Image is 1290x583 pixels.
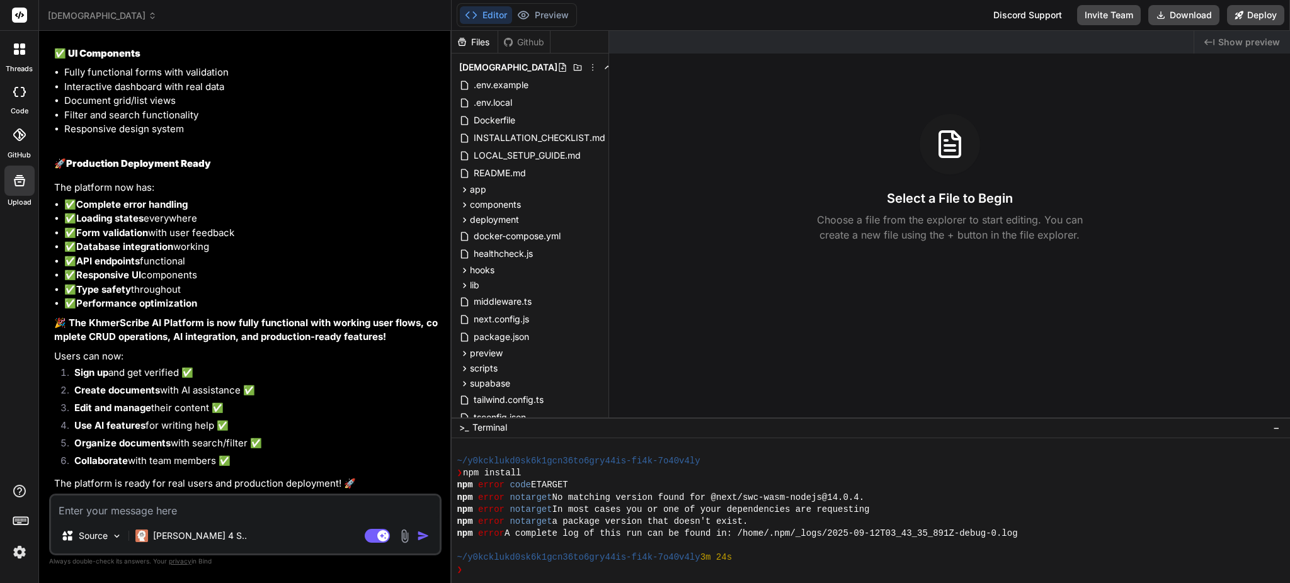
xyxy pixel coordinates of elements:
span: 3m 24s [700,552,732,563]
span: ❯ [457,564,463,576]
span: npm [457,516,472,528]
span: ❯ [457,467,463,479]
strong: ✅ UI Components [54,47,140,59]
strong: Use AI features [74,419,146,431]
strong: 🎉 The KhmerScribe AI Platform is now fully functional with working user flows, complete CRUD oper... [54,317,438,343]
li: with search/filter ✅ [64,436,439,454]
span: npm [457,504,472,516]
li: ✅ throughout [64,283,439,297]
img: icon [417,529,430,542]
strong: Edit and manage [74,402,151,414]
img: Pick Models [111,531,122,541]
label: GitHub [8,150,31,161]
strong: Organize documents [74,437,171,449]
strong: Performance optimization [76,297,197,309]
li: Document grid/list views [64,94,439,108]
strong: API endpoints [76,255,140,267]
span: code [510,479,531,491]
span: ETARGET [531,479,568,491]
li: ✅ [64,297,439,311]
strong: Form validation [76,227,148,239]
li: Interactive dashboard with real data [64,80,439,94]
p: The platform now has: [54,181,439,195]
span: npm [457,492,472,504]
li: and get verified ✅ [64,366,439,383]
span: Terminal [472,421,507,434]
span: docker-compose.yml [472,229,562,244]
div: Files [452,36,498,48]
span: deployment [470,213,519,226]
li: Filter and search functionality [64,108,439,123]
li: ✅ components [64,268,439,283]
span: Show preview [1218,36,1280,48]
p: Users can now: [54,349,439,364]
p: Source [79,529,108,542]
div: Discord Support [986,5,1070,25]
button: Editor [460,6,512,24]
li: ✅ working [64,240,439,254]
span: notarget [510,504,552,516]
button: − [1270,417,1282,438]
span: npm [457,528,472,540]
span: error [478,516,505,528]
strong: Responsive UI [76,269,141,281]
img: Claude 4 Sonnet [135,529,148,542]
li: Fully functional forms with validation [64,65,439,80]
span: npm install [463,467,521,479]
li: ✅ [64,198,439,212]
li: ✅ with user feedback [64,226,439,241]
li: their content ✅ [64,401,439,419]
span: scripts [470,362,498,375]
span: middleware.ts [472,294,533,309]
span: error [478,504,505,516]
li: with AI assistance ✅ [64,383,439,401]
span: notarget [510,516,552,528]
span: ~/y0kcklukd0sk6k1gcn36to6gry44is-fi4k-7o40v4ly [457,455,700,467]
span: tsconfig.json [472,410,527,425]
span: error [478,528,505,540]
span: components [470,198,521,211]
span: error [478,492,505,504]
strong: Collaborate [74,455,128,467]
strong: Type safety [76,283,131,295]
label: code [11,106,28,116]
h3: Select a File to Begin [887,190,1013,207]
span: README.md [472,166,527,181]
strong: Database integration [76,241,173,252]
span: privacy [169,557,191,565]
span: .env.example [472,77,530,93]
strong: Sign up [74,366,108,378]
p: [PERSON_NAME] 4 S.. [153,529,247,542]
img: attachment [397,529,412,543]
span: INSTALLATION_CHECKLIST.md [472,130,607,145]
strong: Create documents [74,384,160,396]
span: In most cases you or one of your dependencies are requesting [552,504,870,516]
li: Responsive design system [64,122,439,137]
span: lib [470,279,479,291]
button: Deploy [1227,5,1284,25]
span: Dockerfile [472,113,517,128]
span: No matching version found for @next/swc-wasm-nodejs@14.0.4. [552,492,864,504]
span: supabase [470,377,510,390]
span: npm [457,479,472,491]
strong: Loading states [76,212,144,224]
p: Always double-check its answers. Your in Bind [49,555,442,567]
span: next.config.js [472,312,530,327]
strong: Complete error handling [76,198,188,210]
div: Github [498,36,550,48]
span: package.json [472,329,530,344]
span: ~/y0kcklukd0sk6k1gcn36to6gry44is-fi4k-7o40v4ly [457,552,700,563]
span: preview [470,347,503,359]
span: a package version that doesn't exist. [552,516,748,528]
p: Choose a file from the explorer to start editing. You can create a new file using the + button in... [809,212,1091,242]
span: error [478,479,505,491]
span: tailwind.config.ts [472,392,545,407]
p: The platform is ready for real users and production deployment! 🚀 [54,477,439,491]
li: ✅ functional [64,254,439,269]
button: Preview [512,6,574,24]
label: threads [6,64,33,74]
span: .env.local [472,95,513,110]
h2: 🚀 [54,157,439,171]
span: healthcheck.js [472,246,534,261]
span: >_ [459,421,469,434]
